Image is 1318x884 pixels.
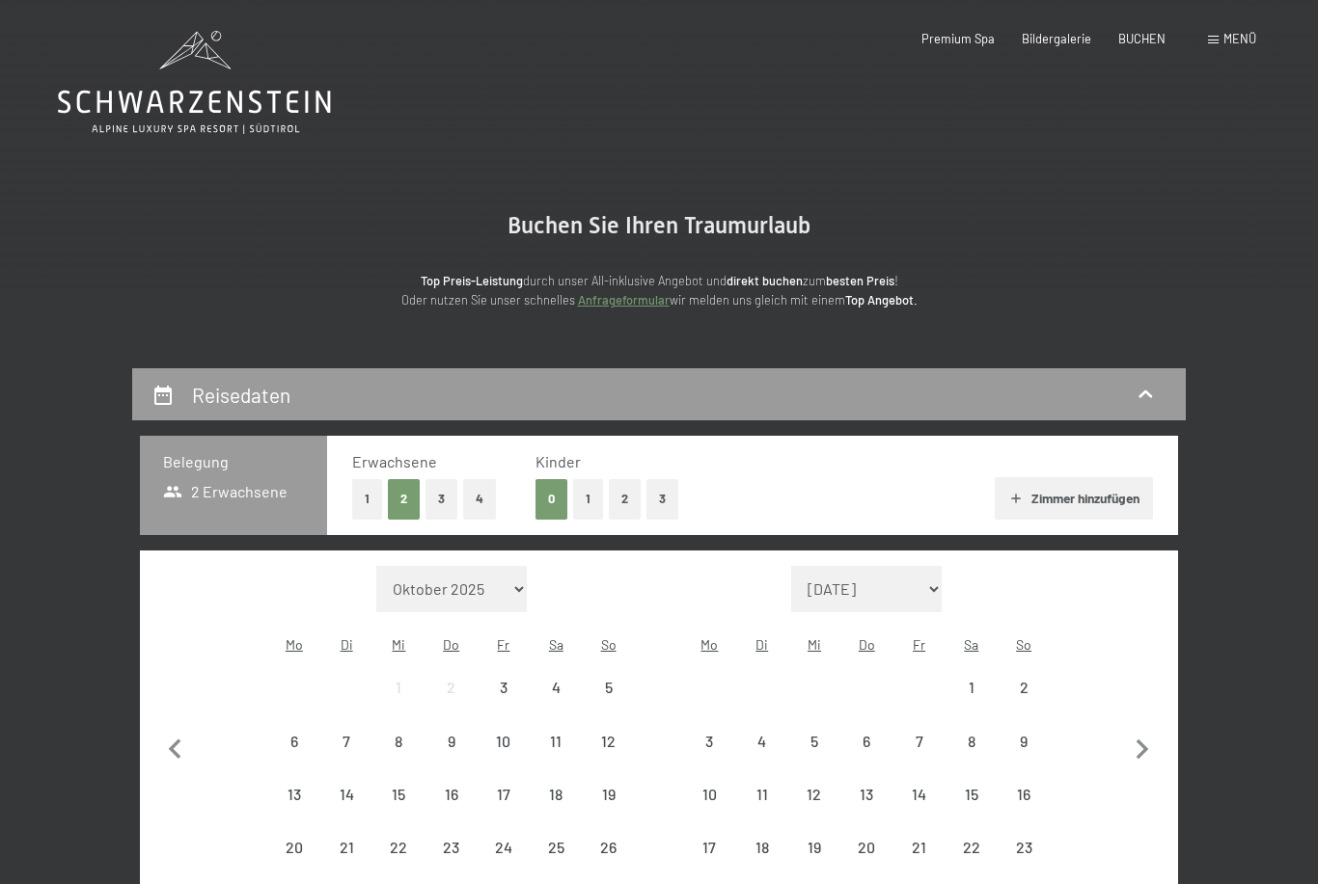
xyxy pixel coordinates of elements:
[320,768,372,820] div: Tue Oct 14 2025
[320,714,372,766] div: Tue Oct 07 2025
[478,821,530,873] div: Anreise nicht möglich
[268,714,320,766] div: Mon Oct 06 2025
[1223,31,1256,46] span: Menü
[946,661,998,713] div: Anreise nicht möglich
[840,714,892,766] div: Anreise nicht möglich
[946,821,998,873] div: Sat Nov 22 2025
[322,787,371,835] div: 14
[845,292,918,308] strong: Top Angebot.
[788,768,840,820] div: Anreise nicht möglich
[947,680,996,728] div: 1
[426,661,478,713] div: Thu Oct 02 2025
[946,821,998,873] div: Anreise nicht möglich
[840,768,892,820] div: Thu Nov 13 2025
[443,636,459,653] abbr: Donnerstag
[320,768,372,820] div: Anreise nicht möglich
[998,768,1050,820] div: Sun Nov 16 2025
[788,821,840,873] div: Anreise nicht möglich
[163,481,288,502] span: 2 Erwachsene
[947,734,996,782] div: 8
[913,636,925,653] abbr: Freitag
[532,734,580,782] div: 11
[1000,680,1048,728] div: 2
[736,768,788,820] div: Tue Nov 11 2025
[426,714,478,766] div: Anreise nicht möglich
[374,787,423,835] div: 15
[320,821,372,873] div: Anreise nicht möglich
[738,734,786,782] div: 4
[426,661,478,713] div: Anreise nicht möglich
[582,821,634,873] div: Sun Oct 26 2025
[426,479,457,519] button: 3
[1118,31,1166,46] a: BUCHEN
[341,636,353,653] abbr: Dienstag
[352,479,382,519] button: 1
[374,734,423,782] div: 8
[426,714,478,766] div: Thu Oct 09 2025
[921,31,995,46] span: Premium Spa
[478,768,530,820] div: Fri Oct 17 2025
[646,479,678,519] button: 3
[790,787,838,835] div: 12
[738,787,786,835] div: 11
[964,636,978,653] abbr: Samstag
[584,787,632,835] div: 19
[808,636,821,653] abbr: Mittwoch
[478,714,530,766] div: Anreise nicht möglich
[530,768,582,820] div: Anreise nicht möglich
[840,821,892,873] div: Anreise nicht möglich
[392,636,405,653] abbr: Mittwoch
[788,821,840,873] div: Wed Nov 19 2025
[894,787,943,835] div: 14
[1016,636,1031,653] abbr: Sonntag
[426,821,478,873] div: Anreise nicht möglich
[582,768,634,820] div: Sun Oct 19 2025
[1022,31,1091,46] span: Bildergalerie
[892,768,945,820] div: Anreise nicht möglich
[842,734,891,782] div: 6
[478,661,530,713] div: Fri Oct 03 2025
[372,661,425,713] div: Wed Oct 01 2025
[427,734,476,782] div: 9
[601,636,617,653] abbr: Sonntag
[463,479,496,519] button: 4
[192,383,290,407] h2: Reisedaten
[755,636,768,653] abbr: Dienstag
[273,271,1045,310] p: durch unser All-inklusive Angebot und zum ! Oder nutzen Sie unser schnelles wir melden uns gleich...
[609,479,641,519] button: 2
[998,661,1050,713] div: Anreise nicht möglich
[426,768,478,820] div: Anreise nicht möglich
[478,661,530,713] div: Anreise nicht möglich
[374,680,423,728] div: 1
[790,734,838,782] div: 5
[946,714,998,766] div: Anreise nicht möglich
[683,768,735,820] div: Anreise nicht möglich
[998,821,1050,873] div: Sun Nov 23 2025
[946,768,998,820] div: Anreise nicht möglich
[480,787,528,835] div: 17
[268,714,320,766] div: Anreise nicht möglich
[683,768,735,820] div: Mon Nov 10 2025
[683,714,735,766] div: Anreise nicht möglich
[1000,734,1048,782] div: 9
[270,734,318,782] div: 6
[685,787,733,835] div: 10
[582,661,634,713] div: Sun Oct 05 2025
[840,821,892,873] div: Thu Nov 20 2025
[892,821,945,873] div: Anreise nicht möglich
[427,787,476,835] div: 16
[584,680,632,728] div: 5
[480,680,528,728] div: 3
[421,273,523,288] strong: Top Preis-Leistung
[840,768,892,820] div: Anreise nicht möglich
[478,714,530,766] div: Fri Oct 10 2025
[700,636,718,653] abbr: Montag
[549,636,563,653] abbr: Samstag
[478,768,530,820] div: Anreise nicht möglich
[352,452,437,470] span: Erwachsene
[788,714,840,766] div: Anreise nicht möglich
[268,821,320,873] div: Anreise nicht möglich
[683,821,735,873] div: Mon Nov 17 2025
[683,714,735,766] div: Mon Nov 03 2025
[508,212,810,239] span: Buchen Sie Ihren Traumurlaub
